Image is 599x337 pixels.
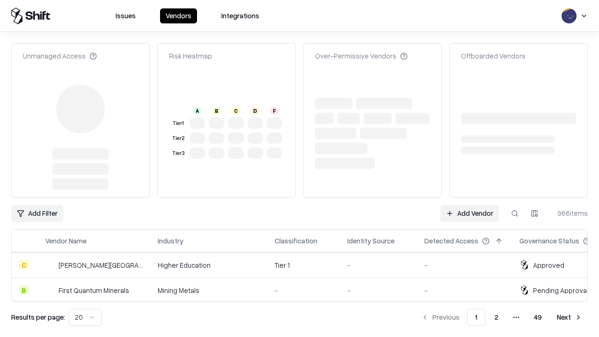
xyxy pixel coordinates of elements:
[461,51,526,61] div: Offboarded Vendors
[440,205,499,222] a: Add Vendor
[158,236,183,246] div: Industry
[58,260,143,270] div: [PERSON_NAME][GEOGRAPHIC_DATA]
[11,205,63,222] button: Add Filter
[158,260,260,270] div: Higher Education
[519,236,579,246] div: Governance Status
[347,260,409,270] div: -
[213,107,220,115] div: B
[45,236,87,246] div: Vendor Name
[467,309,485,326] button: 1
[487,309,506,326] button: 2
[551,309,588,326] button: Next
[526,309,549,326] button: 49
[315,51,408,61] div: Over-Permissive Vendors
[533,260,564,270] div: Approved
[232,107,240,115] div: C
[424,260,504,270] div: -
[158,286,260,295] div: Mining Metals
[424,236,478,246] div: Detected Access
[171,149,186,157] div: Tier 3
[169,51,212,61] div: Risk Heatmap
[275,236,317,246] div: Classification
[11,312,65,322] p: Results per page:
[275,260,332,270] div: Tier 1
[110,8,141,23] button: Issues
[45,260,55,270] img: Reichman University
[19,260,29,270] div: C
[347,236,394,246] div: Identity Source
[550,208,588,218] div: 966 items
[160,8,197,23] button: Vendors
[416,309,588,326] nav: pagination
[19,286,29,295] div: B
[347,286,409,295] div: -
[424,286,504,295] div: -
[251,107,259,115] div: D
[275,286,332,295] div: -
[45,286,55,295] img: First Quantum Minerals
[23,51,97,61] div: Unmanaged Access
[58,286,129,295] div: First Quantum Minerals
[533,286,588,295] div: Pending Approval
[270,107,278,115] div: F
[194,107,201,115] div: A
[171,134,186,142] div: Tier 2
[216,8,265,23] button: Integrations
[171,119,186,127] div: Tier 1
